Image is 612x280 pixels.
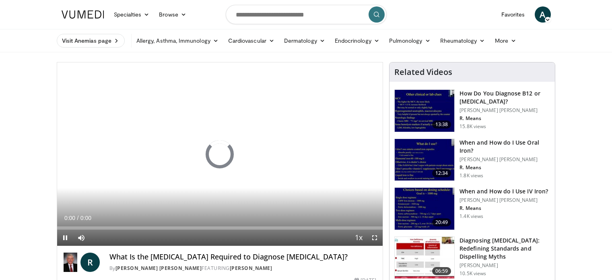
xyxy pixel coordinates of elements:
p: 1.8K views [460,172,483,179]
img: 172d2151-0bab-4046-8dbc-7c25e5ef1d9f.150x105_q85_crop-smart_upscale.jpg [395,90,454,132]
p: R. Means [460,205,548,212]
span: 12:34 [432,169,451,177]
a: Favorites [497,6,530,23]
a: Allergy, Asthma, Immunology [132,33,223,49]
p: 1.4K views [460,213,483,220]
button: Fullscreen [367,230,383,246]
p: R. Means [460,115,550,122]
a: More [490,33,521,49]
p: [PERSON_NAME] [PERSON_NAME] [460,197,548,203]
a: Endocrinology [330,33,384,49]
span: 0:00 [64,215,75,221]
a: 20:49 When and How do I Use IV Iron? [PERSON_NAME] [PERSON_NAME] R. Means 1.4K views [394,187,550,230]
div: Progress Bar [57,226,383,230]
p: 10.5K views [460,270,486,277]
p: R. Means [460,164,550,171]
a: Visit Anemias page [57,34,125,48]
span: 13:38 [432,120,451,129]
span: 06:59 [432,267,451,275]
div: By FEATURING [109,265,376,272]
a: Rheumatology [435,33,490,49]
img: VuMedi Logo [62,10,104,19]
img: 210b7036-983c-4937-bd73-ab58786e5846.150x105_q85_crop-smart_upscale.jpg [395,188,454,230]
h3: When and How do I Use IV Iron? [460,187,548,195]
p: [PERSON_NAME] [PERSON_NAME] [460,156,550,163]
p: [PERSON_NAME] [PERSON_NAME] [460,107,550,114]
a: R [80,253,100,272]
h3: When and How do I Use Oral Iron? [460,139,550,155]
p: [PERSON_NAME] [460,262,550,269]
h4: What Is the [MEDICAL_DATA] Required to Diagnose [MEDICAL_DATA]? [109,253,376,261]
span: 20:49 [432,218,451,226]
span: / [77,215,79,221]
a: Pulmonology [384,33,435,49]
h3: Diagnosing [MEDICAL_DATA]: Redefining Standards and Dispelling Myths [460,236,550,261]
a: 13:38 How Do You Diagnose B12 or [MEDICAL_DATA]? [PERSON_NAME] [PERSON_NAME] R. Means 15.8K views [394,89,550,132]
p: 15.8K views [460,123,486,130]
img: Dr. Robert T. Means Jr. [64,253,77,272]
h3: How Do You Diagnose B12 or [MEDICAL_DATA]? [460,89,550,106]
img: 4e9eeae5-b6a7-41be-a190-5c4e432274eb.150x105_q85_crop-smart_upscale.jpg [395,139,454,181]
video-js: Video Player [57,62,383,246]
a: [PERSON_NAME] [230,265,272,272]
button: Playback Rate [350,230,367,246]
a: 12:34 When and How do I Use Oral Iron? [PERSON_NAME] [PERSON_NAME] R. Means 1.8K views [394,139,550,181]
a: Dermatology [279,33,330,49]
a: [PERSON_NAME] [PERSON_NAME] [115,265,202,272]
img: f7929ac2-4813-417a-bcb3-dbabb01c513c.150x105_q85_crop-smart_upscale.jpg [395,237,454,279]
input: Search topics, interventions [226,5,387,24]
a: Specialties [109,6,155,23]
h4: Related Videos [394,67,452,77]
a: Browse [154,6,191,23]
span: 0:00 [80,215,91,221]
a: 06:59 Diagnosing [MEDICAL_DATA]: Redefining Standards and Dispelling Myths [PERSON_NAME] 10.5K views [394,236,550,279]
button: Pause [57,230,73,246]
a: A [535,6,551,23]
button: Mute [73,230,89,246]
a: Cardiovascular [223,33,279,49]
